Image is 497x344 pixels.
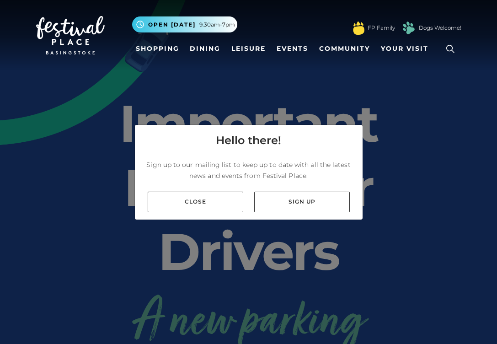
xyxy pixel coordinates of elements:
[254,192,350,212] a: Sign up
[368,24,395,32] a: FP Family
[419,24,461,32] a: Dogs Welcome!
[186,40,224,57] a: Dining
[216,132,281,149] h4: Hello there!
[273,40,312,57] a: Events
[142,159,355,181] p: Sign up to our mailing list to keep up to date with all the latest news and events from Festival ...
[377,40,437,57] a: Your Visit
[199,21,235,29] span: 9.30am-7pm
[132,16,237,32] button: Open [DATE] 9.30am-7pm
[381,44,428,54] span: Your Visit
[315,40,374,57] a: Community
[36,16,105,54] img: Festival Place Logo
[148,192,243,212] a: Close
[132,40,183,57] a: Shopping
[228,40,269,57] a: Leisure
[148,21,196,29] span: Open [DATE]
